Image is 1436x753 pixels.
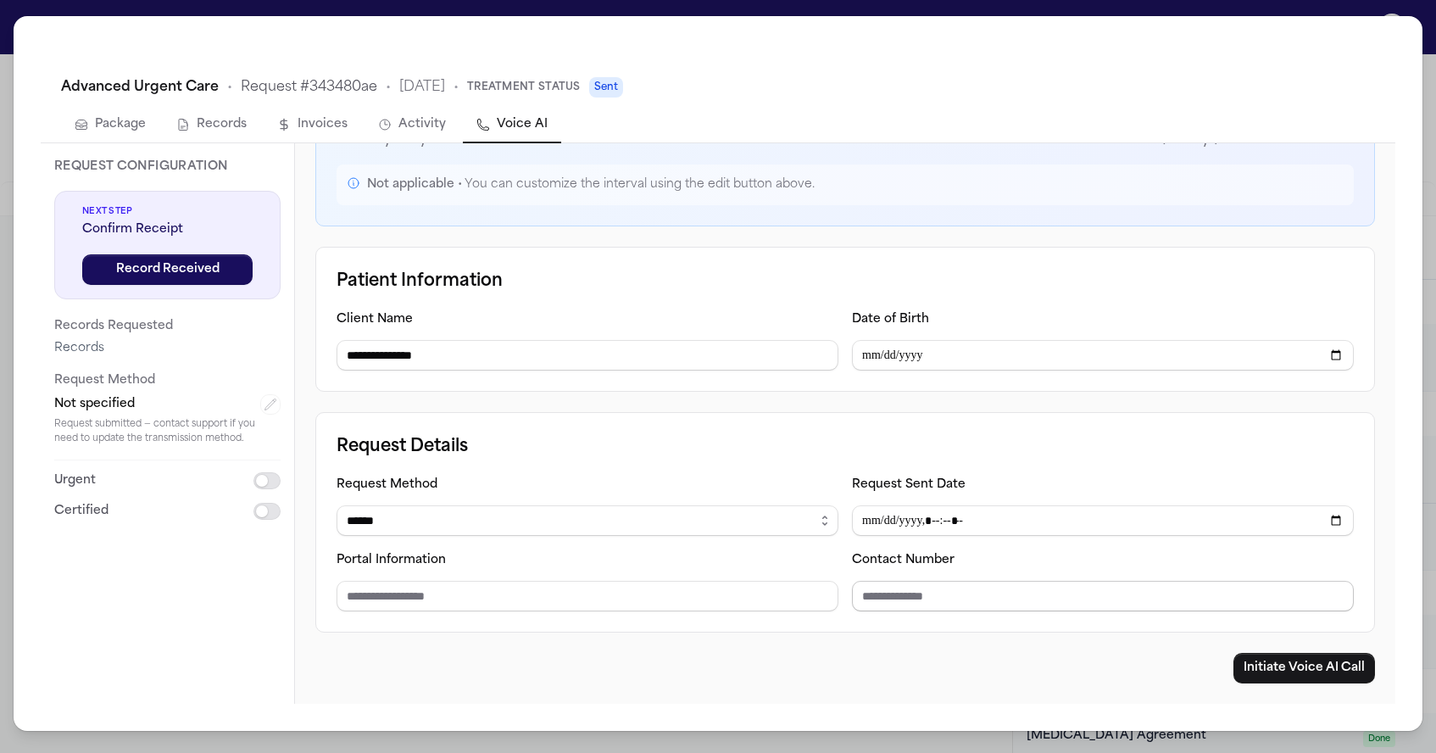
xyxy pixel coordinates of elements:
label: Request Sent Date [852,478,966,491]
span: [DATE] [399,77,445,98]
button: Activity [365,108,459,143]
input: Request Method Target [337,581,838,611]
span: • [454,77,459,98]
p: Request Method [54,371,281,391]
label: Request Method [337,478,437,491]
h3: Patient Information [337,268,1354,295]
button: Records [163,108,260,143]
span: • [227,77,232,98]
div: Request submitted — contact support if you need to update the transmission method. [54,418,281,446]
label: Portal Information [337,554,446,566]
span: Not specified [54,396,135,413]
span: • [386,77,391,98]
input: Client Date of Birth [852,340,1354,371]
p: Urgent [54,471,96,491]
input: Client Name [337,340,838,371]
p: Certified [54,501,109,522]
span: Sent [589,77,623,98]
p: Request Configuration [54,157,281,177]
p: Records Requested [54,316,281,337]
span: Advanced Urgent Care [61,77,219,98]
span: Request # 343480ae [241,77,377,98]
span: Confirm Receipt [82,221,253,238]
button: Voice AI [463,108,561,143]
div: Records [54,340,281,357]
button: Record Received [82,254,253,285]
span: Treatment Status [467,81,581,94]
input: Request Sent Date [852,505,1354,536]
span: Not applicable [367,178,454,191]
select: Request Method [337,505,838,536]
label: Date of Birth [852,313,929,326]
button: Package [61,108,159,143]
span: • You can customize the interval using the edit button above. [454,178,815,191]
button: Invoices [264,108,361,143]
label: Contact Number [852,554,955,566]
input: Contact Number [852,581,1354,611]
label: Client Name [337,313,413,326]
button: Initiate Voice AI Call [1233,653,1375,683]
span: Next Step [82,205,253,218]
h3: Request Details [337,433,1354,460]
